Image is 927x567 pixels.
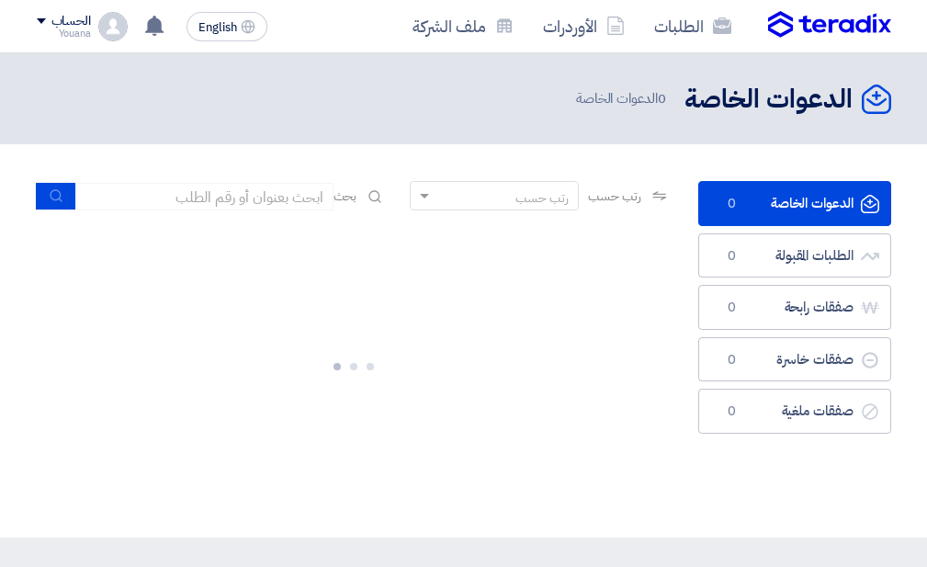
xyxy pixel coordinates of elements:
[588,187,640,206] span: رتب حسب
[198,21,237,34] span: English
[721,299,743,317] span: 0
[721,351,743,369] span: 0
[515,188,569,208] div: رتب حسب
[698,181,891,226] a: الدعوات الخاصة0
[721,403,743,421] span: 0
[398,5,528,48] a: ملف الشركة
[684,82,853,118] h2: الدعوات الخاصة
[721,247,743,266] span: 0
[37,28,91,39] div: Youana
[76,183,333,210] input: ابحث بعنوان أو رقم الطلب
[698,389,891,434] a: صفقات ملغية0
[698,285,891,330] a: صفقات رابحة0
[721,195,743,213] span: 0
[658,88,666,108] span: 0
[528,5,639,48] a: الأوردرات
[768,11,891,39] img: Teradix logo
[639,5,746,48] a: الطلبات
[187,12,267,41] button: English
[576,88,670,109] span: الدعوات الخاصة
[698,233,891,278] a: الطلبات المقبولة0
[698,337,891,382] a: صفقات خاسرة0
[51,14,91,29] div: الحساب
[333,187,357,206] span: بحث
[98,12,128,41] img: profile_test.png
